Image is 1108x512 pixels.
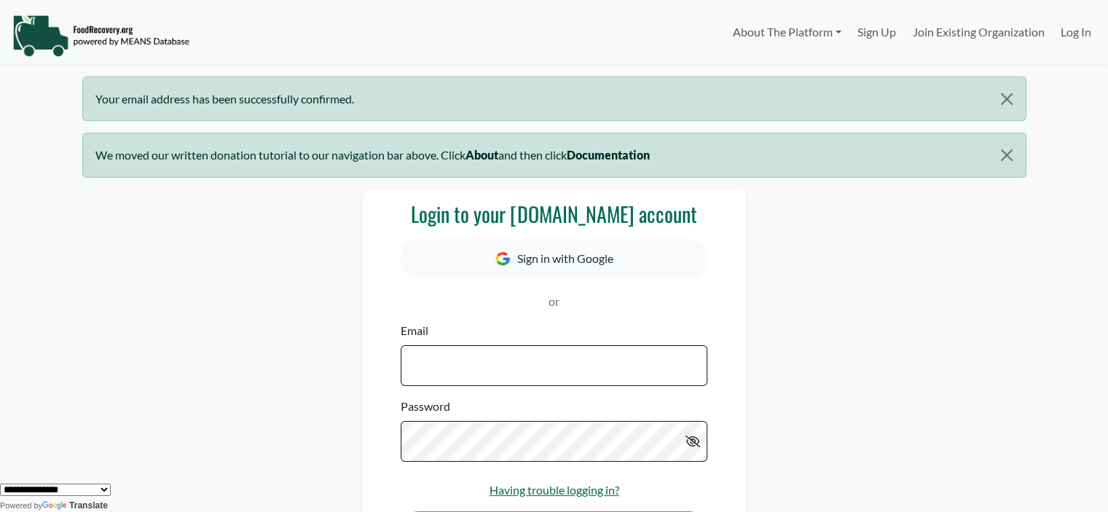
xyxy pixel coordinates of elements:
a: Join Existing Organization [904,17,1052,47]
button: Close [988,133,1025,177]
button: Close [988,77,1025,121]
div: We moved our written donation tutorial to our navigation bar above. Click and then click [82,133,1026,177]
label: Password [401,398,450,415]
a: Translate [42,500,108,511]
b: About [465,148,498,162]
label: Email [401,322,428,339]
h3: Login to your [DOMAIN_NAME] account [401,202,707,227]
button: Sign in with Google [401,239,707,278]
p: or [401,293,707,310]
a: Sign Up [849,17,904,47]
b: Documentation [567,148,650,162]
img: Google Translate [42,501,69,511]
img: Google Icon [495,252,510,266]
a: Log In [1053,17,1099,47]
a: About The Platform [724,17,849,47]
img: NavigationLogo_FoodRecovery-91c16205cd0af1ed486a0f1a7774a6544ea792ac00100771e7dd3ec7c0e58e41.png [12,14,189,58]
div: Your email address has been successfully confirmed. [82,76,1026,121]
